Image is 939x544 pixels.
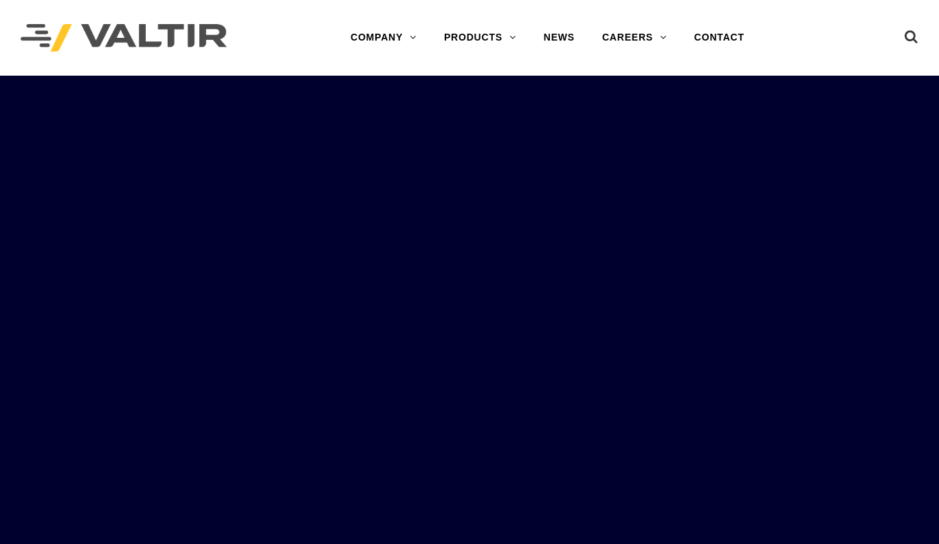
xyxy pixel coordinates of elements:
[530,24,588,52] a: NEWS
[430,24,530,52] a: PRODUCTS
[337,24,430,52] a: COMPANY
[21,24,227,52] img: Valtir
[681,24,758,52] a: CONTACT
[588,24,681,52] a: CAREERS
